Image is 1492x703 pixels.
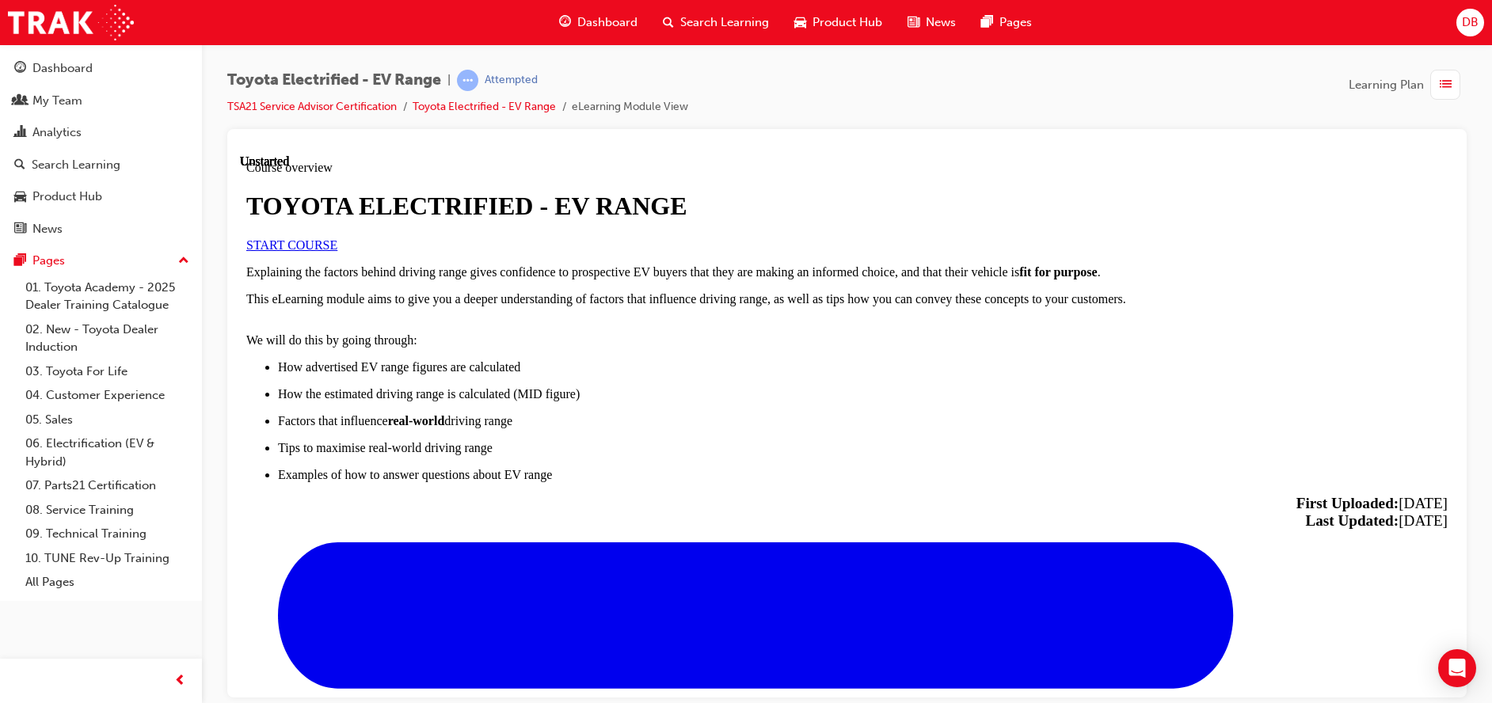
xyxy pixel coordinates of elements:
div: Product Hub [32,188,102,206]
span: [DATE] [1065,358,1208,374]
a: 09. Technical Training [19,522,196,546]
span: Dashboard [577,13,638,32]
button: Learning Plan [1349,70,1467,100]
span: prev-icon [174,671,186,691]
div: Open Intercom Messenger [1438,649,1476,687]
li: eLearning Module View [572,98,688,116]
a: News [6,215,196,244]
span: guage-icon [14,62,26,76]
span: search-icon [14,158,25,173]
div: Pages [32,252,65,270]
strong: real-world [148,260,205,273]
a: 02. New - Toyota Dealer Induction [19,317,196,359]
a: news-iconNews [895,6,969,39]
p: Explaining the factors behind driving range gives confidence to prospective EV buyers that they a... [6,111,1208,125]
span: pages-icon [981,13,993,32]
span: Search Learning [680,13,769,32]
div: News [32,220,63,238]
div: Dashboard [32,59,93,78]
strong: Last Updated: [1065,358,1159,374]
p: Tips to maximise real-world driving range [38,287,1208,301]
button: DB [1456,9,1484,36]
span: learningRecordVerb_ATTEMPT-icon [457,70,478,91]
a: 10. TUNE Rev-Up Training [19,546,196,571]
a: search-iconSearch Learning [650,6,782,39]
a: TSA21 Service Advisor Certification [227,100,397,113]
a: Product Hub [6,182,196,211]
span: car-icon [14,190,26,204]
span: Learning Plan [1349,76,1424,94]
p: How advertised EV range figures are calculated [38,206,1208,220]
strong: First Uploaded: [1056,340,1159,357]
a: guage-iconDashboard [546,6,650,39]
button: DashboardMy TeamAnalyticsSearch LearningProduct HubNews [6,51,196,246]
span: | [447,71,451,89]
div: My Team [32,92,82,110]
a: Toyota Electrified - EV Range [413,100,556,113]
span: News [926,13,956,32]
span: Pages [999,13,1032,32]
p: This eLearning module aims to give you a deeper understanding of factors that influence driving r... [6,138,1208,152]
a: pages-iconPages [969,6,1045,39]
div: Attempted [485,73,538,88]
p: How the estimated driving range is calculated (MID figure) [38,233,1208,247]
span: search-icon [663,13,674,32]
span: car-icon [794,13,806,32]
a: START COURSE [6,84,97,97]
span: [DATE] [1056,340,1208,357]
p: Factors that influence driving range [38,260,1208,274]
span: DB [1462,13,1479,32]
h1: TOYOTA ELECTRIFIED - EV RANGE [6,37,1208,66]
a: 06. Electrification (EV & Hybrid) [19,431,196,473]
span: news-icon [908,13,919,32]
span: up-icon [178,251,189,272]
a: My Team [6,86,196,116]
a: 01. Toyota Academy - 2025 Dealer Training Catalogue [19,275,196,317]
a: 07. Parts21 Certification [19,473,196,498]
div: Search Learning [32,156,120,174]
img: Trak [8,5,134,40]
span: Product Hub [813,13,882,32]
strong: fit for purpose [779,111,857,124]
span: pages-icon [14,254,26,268]
a: car-iconProduct Hub [782,6,895,39]
span: chart-icon [14,126,26,140]
a: 05. Sales [19,408,196,432]
span: guage-icon [559,13,571,32]
span: people-icon [14,94,26,108]
span: list-icon [1440,75,1452,95]
a: Analytics [6,118,196,147]
button: Pages [6,246,196,275]
a: 08. Service Training [19,498,196,522]
span: Course overview [6,6,93,20]
a: Dashboard [6,54,196,83]
p: Examples of how to answer questions about EV range [38,313,1208,328]
a: 04. Customer Experience [19,383,196,408]
div: Analytics [32,123,82,142]
a: All Pages [19,570,196,595]
span: news-icon [14,222,26,237]
p: We will do this by going through: [6,165,1208,193]
a: Search Learning [6,150,196,180]
span: Toyota Electrified - EV Range [227,71,441,89]
a: 03. Toyota For Life [19,359,196,384]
